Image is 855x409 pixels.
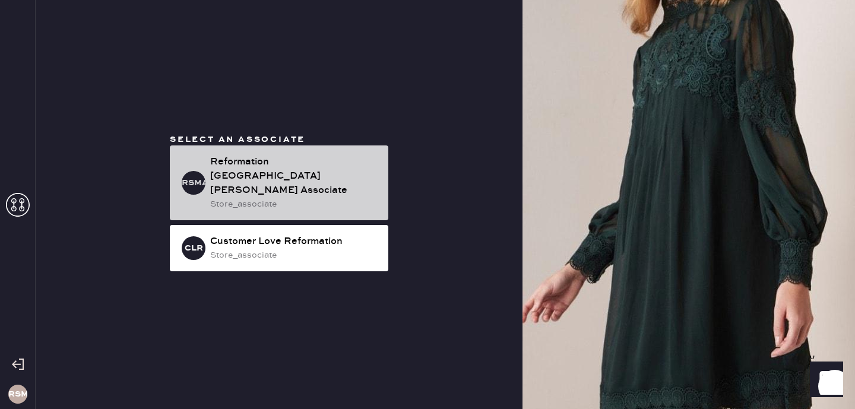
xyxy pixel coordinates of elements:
[170,134,305,145] span: Select an associate
[210,198,379,211] div: store_associate
[185,244,203,252] h3: CLR
[799,356,850,407] iframe: Front Chat
[210,249,379,262] div: store_associate
[8,390,27,398] h3: RSM
[210,155,379,198] div: Reformation [GEOGRAPHIC_DATA][PERSON_NAME] Associate
[182,179,205,187] h3: RSMA
[210,234,379,249] div: Customer Love Reformation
